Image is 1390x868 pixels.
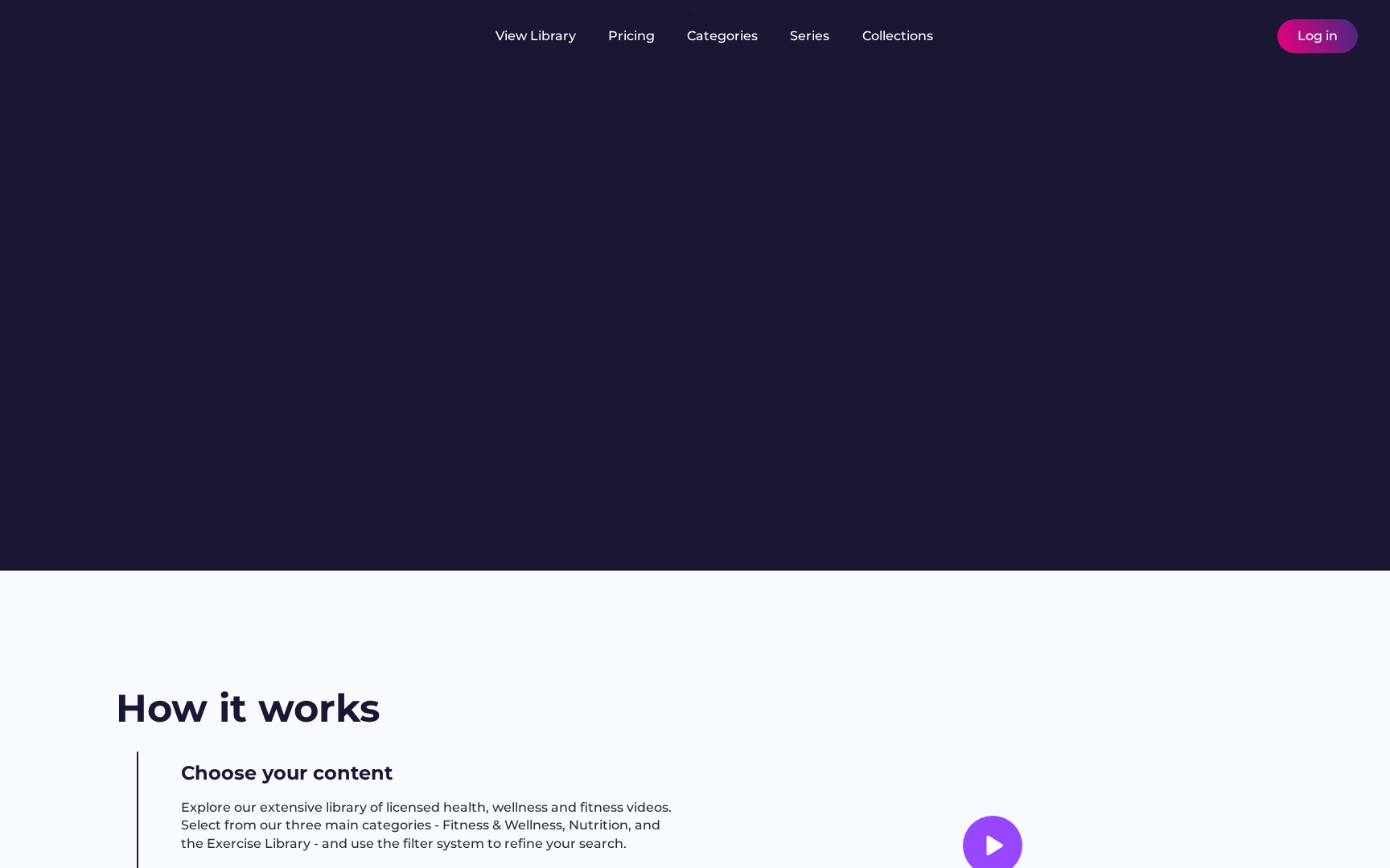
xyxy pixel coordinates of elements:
[496,27,576,45] div: View Library
[185,27,204,46] img: yH5BAEAAAAALAAAAAABAAEAAAIBRAA7
[608,27,655,45] div: Pricing
[687,8,708,24] div: fvck
[1297,27,1338,45] div: Log in
[1242,27,1261,46] img: yH5BAEAAAAALAAAAAABAAEAAAIBRAA7
[687,27,758,45] div: Categories
[116,751,159,796] img: yH5BAEAAAAALAAAAAABAAEAAAIBRAA7
[116,682,380,735] h2: How it works
[32,18,159,51] img: yH5BAEAAAAALAAAAAABAAEAAAIBRAA7
[862,27,933,45] div: Collections
[181,799,679,853] h3: Explore our extensive library of licensed health, wellness and fitness videos. Select from our th...
[181,759,393,787] h3: Choose your content
[1215,27,1234,46] img: yH5BAEAAAAALAAAAAABAAEAAAIBRAA7
[790,27,830,45] div: Series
